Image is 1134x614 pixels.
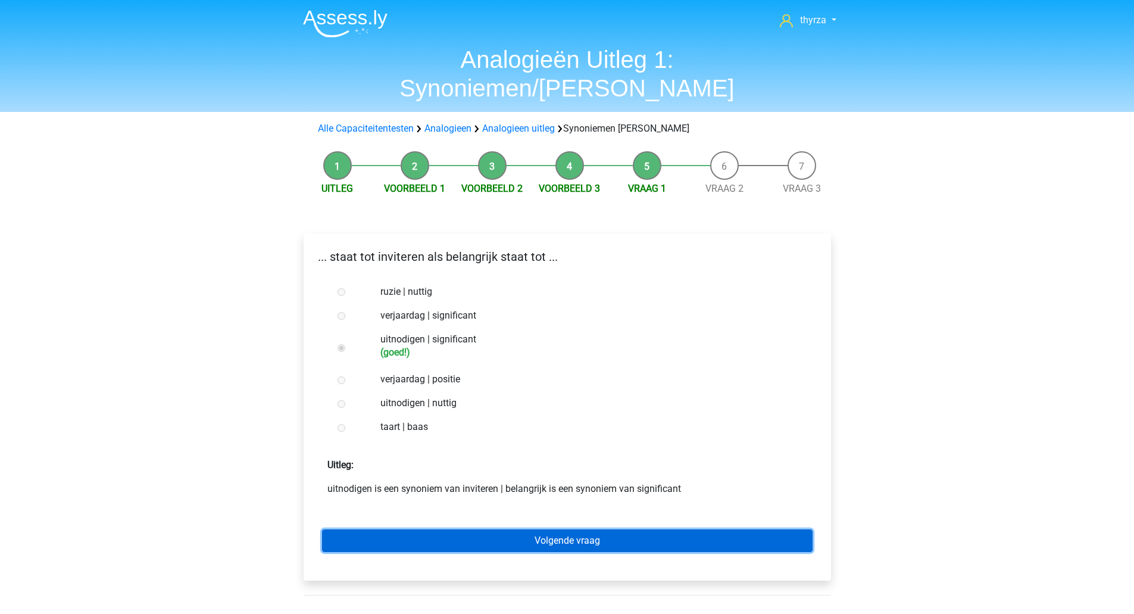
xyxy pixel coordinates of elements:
label: taart | baas [380,420,792,434]
strong: Uitleg: [327,459,354,470]
a: Voorbeeld 3 [539,183,600,194]
h6: (goed!) [380,347,792,358]
a: thyrza [775,13,841,27]
a: Vraag 3 [783,183,821,194]
label: uitnodigen | significant [380,332,792,358]
label: verjaardag | significant [380,308,792,323]
a: Alle Capaciteitentesten [318,123,414,134]
label: uitnodigen | nuttig [380,396,792,410]
a: Voorbeeld 2 [461,183,523,194]
p: ... staat tot inviteren als belangrijk staat tot ... [313,248,821,266]
span: thyrza [800,14,826,26]
a: Vraag 2 [705,183,743,194]
h1: Analogieën Uitleg 1: Synoniemen/[PERSON_NAME] [293,45,841,102]
a: Analogieen [424,123,471,134]
a: Voorbeeld 1 [384,183,445,194]
a: Uitleg [321,183,353,194]
label: verjaardag | positie [380,372,792,387]
label: ruzie | nuttig [380,285,792,299]
a: Volgende vraag [322,529,813,552]
img: Assessly [303,10,388,38]
a: Analogieen uitleg [482,123,555,134]
div: Synoniemen [PERSON_NAME] [313,121,821,136]
a: Vraag 1 [628,183,666,194]
p: uitnodigen is een synoniem van inviteren | belangrijk is een synoniem van significant [327,482,807,496]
